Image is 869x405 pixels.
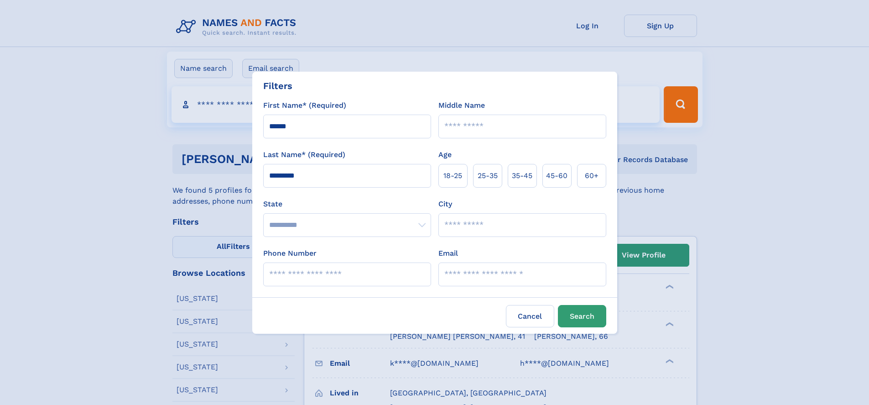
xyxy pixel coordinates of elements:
label: Email [438,248,458,259]
div: Filters [263,79,292,93]
label: Middle Name [438,100,485,111]
span: 18‑25 [443,170,462,181]
span: 45‑60 [546,170,567,181]
label: City [438,199,452,210]
label: State [263,199,431,210]
button: Search [558,305,606,327]
label: Last Name* (Required) [263,149,345,160]
label: First Name* (Required) [263,100,346,111]
span: 35‑45 [512,170,532,181]
span: 60+ [585,170,598,181]
label: Cancel [506,305,554,327]
label: Phone Number [263,248,317,259]
span: 25‑35 [478,170,498,181]
label: Age [438,149,452,160]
